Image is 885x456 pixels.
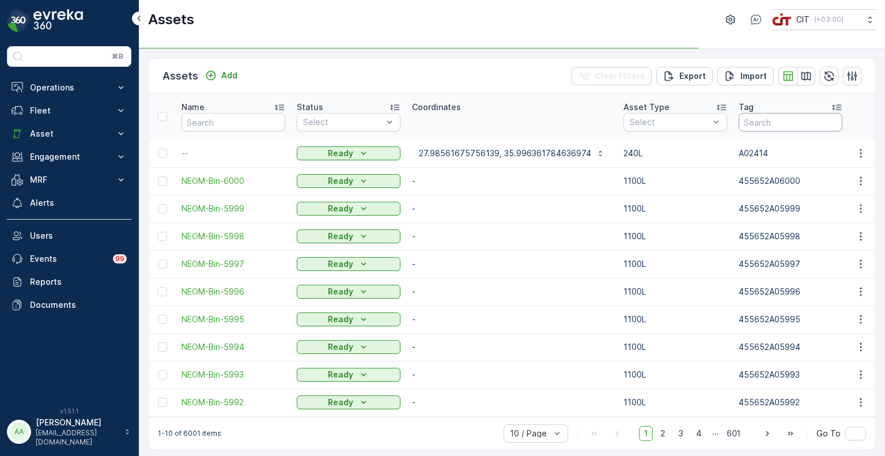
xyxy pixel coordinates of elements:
span: NEOM-Bin-5998 [181,231,285,242]
div: Toggle Row Selected [158,176,167,186]
span: NEOM-Bin-5997 [181,258,285,270]
button: Ready [297,174,400,188]
div: - [412,228,612,244]
p: 455652A05997 [739,258,842,270]
div: Toggle Row Selected [158,315,167,324]
p: 455652A06000 [739,175,842,187]
img: logo_dark-DEwI_e13.png [33,9,83,32]
button: Ready [297,368,400,382]
p: ( +03:00 ) [814,15,844,24]
span: NEOM-Bin-5993 [181,369,285,380]
div: - [412,256,612,272]
p: Ready [328,369,353,380]
p: Ready [328,286,353,297]
span: v 1.51.1 [7,408,131,414]
div: Toggle Row Selected [158,370,167,379]
p: Import [740,70,767,82]
a: NEOM-Bin-6000 [181,175,285,187]
a: NEOM-Bin-5992 [181,397,285,408]
p: Alerts [30,197,127,209]
p: 455652A05992 [739,397,842,408]
p: Ready [328,148,353,159]
button: Fleet [7,99,131,122]
img: logo [7,9,30,32]
p: Ready [328,258,353,270]
div: Toggle Row Selected [158,149,167,158]
p: Clear Filters [595,70,645,82]
span: 3 [673,426,689,441]
div: Toggle Row Selected [158,287,167,296]
div: Toggle Row Selected [158,398,167,407]
button: Ready [297,340,400,354]
p: 455652A05998 [739,231,842,242]
button: Asset [7,122,131,145]
p: 1100L [623,369,727,380]
p: Documents [30,299,127,311]
span: 601 [721,426,746,441]
p: Ready [328,314,353,325]
a: -- [181,148,285,159]
div: Toggle Row Selected [158,259,167,269]
p: Name [181,101,205,113]
button: Ready [297,202,400,216]
p: 455652A05996 [739,286,842,297]
div: Toggle Row Selected [158,232,167,241]
input: Search [739,113,842,131]
p: 1100L [623,341,727,353]
span: NEOM-Bin-5994 [181,341,285,353]
p: 1100L [623,231,727,242]
button: Ready [297,395,400,409]
p: Ready [328,397,353,408]
p: Select [630,116,709,128]
button: Engagement [7,145,131,168]
p: 455652A05999 [739,203,842,214]
span: 1 [639,426,653,441]
p: 27.98561675756139, 35.996361784636974 [419,148,591,159]
div: Toggle Row Selected [158,204,167,213]
div: Toggle Row Selected [158,342,167,352]
p: 455652A05995 [739,314,842,325]
button: Import [717,67,774,85]
button: MRF [7,168,131,191]
p: 1100L [623,258,727,270]
div: - [412,339,612,355]
a: NEOM-Bin-5995 [181,314,285,325]
a: Alerts [7,191,131,214]
p: Fleet [30,105,108,116]
p: 99 [115,254,124,263]
button: CIT(+03:00) [772,9,876,30]
a: Reports [7,270,131,293]
p: A02414 [739,148,842,159]
p: 1100L [623,314,727,325]
p: ⌘B [112,52,123,61]
p: Events [30,253,106,265]
a: Documents [7,293,131,316]
p: Reports [30,276,127,288]
p: Tag [739,101,754,113]
p: Assets [148,10,194,29]
span: 4 [691,426,707,441]
a: NEOM-Bin-5999 [181,203,285,214]
img: cit-logo_pOk6rL0.png [772,13,792,26]
div: - [412,394,612,410]
button: Operations [7,76,131,99]
a: Events99 [7,247,131,270]
p: 1100L [623,203,727,214]
p: Add [221,70,237,81]
div: - [412,173,612,189]
div: - [412,311,612,327]
p: 1100L [623,286,727,297]
p: Users [30,230,127,242]
a: Users [7,224,131,247]
p: Operations [30,82,108,93]
div: AA [10,423,28,441]
p: 1100L [623,397,727,408]
p: 455652A05994 [739,341,842,353]
span: 2 [655,426,671,441]
input: Search [181,113,285,131]
button: Ready [297,146,400,160]
button: Ready [297,285,400,299]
